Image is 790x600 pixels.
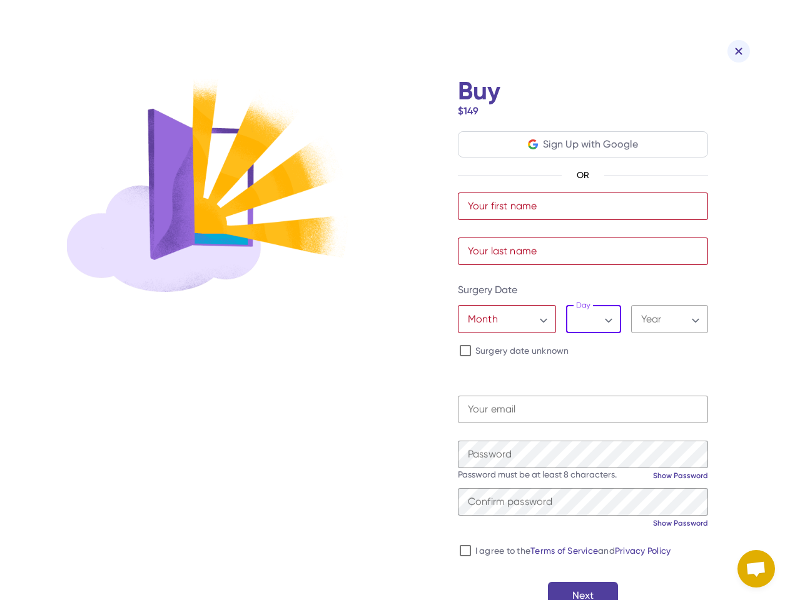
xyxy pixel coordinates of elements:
[562,167,604,182] span: OR
[615,546,671,556] a: Privacy Policy
[473,544,671,557] label: I agree to the and
[737,550,775,587] div: Open chat
[458,104,479,119] div: $149
[530,546,598,556] a: Terms of Service
[458,468,617,481] div: Password must be at least 8 characters.
[653,471,708,481] a: Show Password
[735,47,742,55] img: Close icn
[543,137,638,152] div: Sign Up with Google
[653,518,708,528] a: Show Password
[458,79,500,104] h1: Buy
[458,282,708,297] label: Surgery Date
[67,79,348,292] img: Buy illustration
[528,137,638,152] button: Sign Up with Google
[473,344,569,357] label: Surgery date unknown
